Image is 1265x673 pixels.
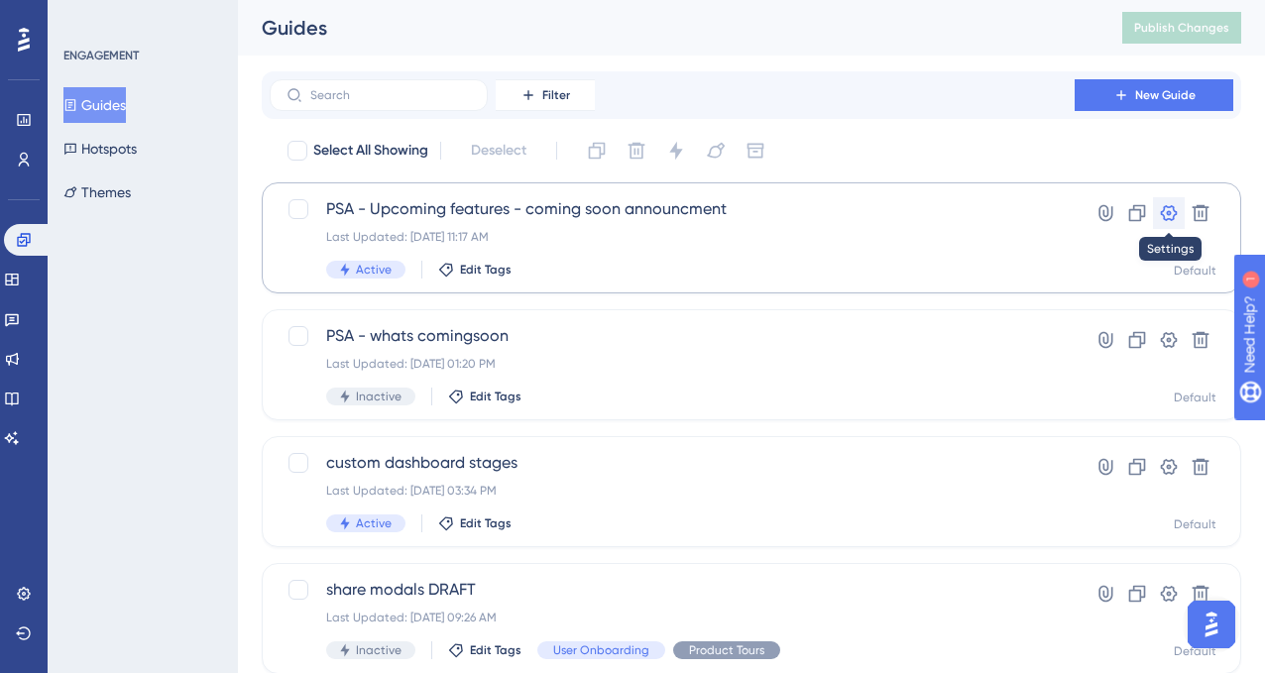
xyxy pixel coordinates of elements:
[1122,12,1241,44] button: Publish Changes
[470,389,521,404] span: Edit Tags
[326,483,1018,499] div: Last Updated: [DATE] 03:34 PM
[326,324,1018,348] span: PSA - whats comingsoon
[356,642,402,658] span: Inactive
[310,8,348,46] button: Home
[47,5,124,29] span: Need Help?
[326,578,1018,602] span: share modals DRAFT
[313,139,428,163] span: Select All Showing
[356,262,392,278] span: Active
[326,451,1018,475] span: custom dashboard stages
[448,389,521,404] button: Edit Tags
[17,543,380,577] textarea: Message…
[1174,643,1216,659] div: Default
[453,133,544,168] button: Deselect
[310,88,471,102] input: Search
[471,139,526,163] span: Deselect
[460,262,512,278] span: Edit Tags
[1182,595,1241,654] iframe: UserGuiding AI Assistant Launcher
[63,174,131,210] button: Themes
[340,577,372,609] button: Send a message…
[31,585,47,601] button: Emoji picker
[1075,79,1233,111] button: New Guide
[1135,87,1196,103] span: New Guide
[356,515,392,531] span: Active
[94,585,110,601] button: Upload attachment
[13,8,51,46] button: go back
[1134,20,1229,36] span: Publish Changes
[448,642,521,658] button: Edit Tags
[470,642,521,658] span: Edit Tags
[542,87,570,103] span: Filter
[496,79,595,111] button: Filter
[326,197,1018,221] span: PSA - Upcoming features - coming soon announcment
[553,642,649,658] span: User Onboarding
[356,389,402,404] span: Inactive
[689,642,764,658] span: Product Tours
[326,229,1018,245] div: Last Updated: [DATE] 11:17 AM
[138,10,144,26] div: 1
[1174,516,1216,532] div: Default
[326,356,1018,372] div: Last Updated: [DATE] 01:20 PM
[16,394,381,479] div: Rachel says…
[326,610,1018,625] div: Last Updated: [DATE] 09:26 AM
[16,103,381,394] div: Rachel says…
[71,479,381,561] div: this is for this guide - PSA - Upcoming features - coming soon announcment​
[32,71,114,83] div: UG • 19h ago
[62,585,78,601] button: Gif picker
[1174,263,1216,279] div: Default
[63,48,139,63] div: ENGAGEMENT
[57,11,88,43] img: Profile image for UG
[348,8,384,44] div: Close
[438,262,512,278] button: Edit Tags
[87,491,365,549] div: this is for this guide - PSA - Upcoming features - coming soon announcment ​
[262,14,1073,42] div: Guides
[63,131,137,167] button: Hotspots
[87,406,365,465] div: images that i add to guides are not being shown when i publish the guides - see screenshot
[438,515,512,531] button: Edit Tags
[96,19,119,34] h1: UG
[460,515,512,531] span: Edit Tags
[1174,390,1216,405] div: Default
[16,479,381,585] div: Rachel says…
[71,394,381,477] div: images that i add to guides are not being shown when i publish the guides - see screenshot
[63,87,126,123] button: Guides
